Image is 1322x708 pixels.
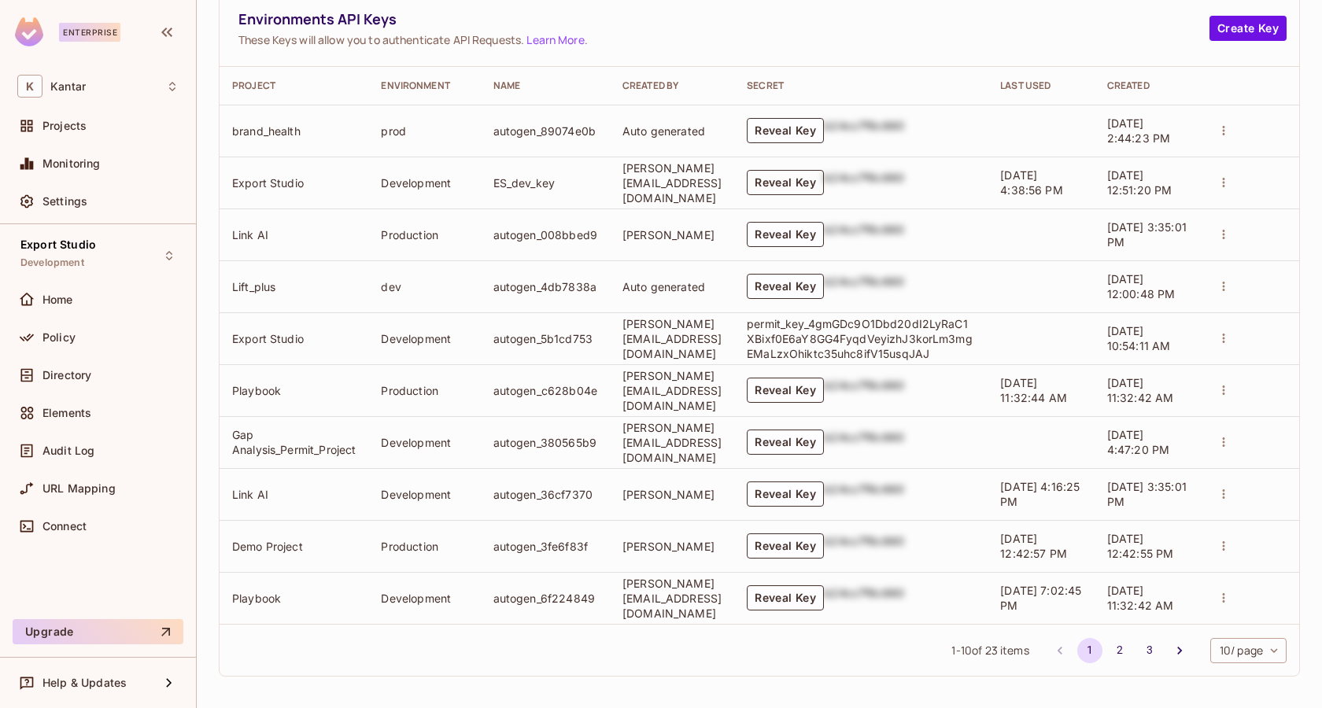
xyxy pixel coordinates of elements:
[42,369,91,382] span: Directory
[1213,327,1235,349] button: actions
[20,256,84,269] span: Development
[1107,376,1174,404] span: [DATE] 11:32:42 AM
[747,118,824,143] button: Reveal Key
[610,312,734,364] td: [PERSON_NAME][EMAIL_ADDRESS][DOMAIN_NAME]
[15,17,43,46] img: SReyMgAAAABJRU5ErkJggg==
[42,195,87,208] span: Settings
[610,260,734,312] td: Auto generated
[1213,171,1235,194] button: actions
[220,260,368,312] td: Lift_plus
[1213,587,1235,609] button: actions
[481,312,610,364] td: autogen_5b1cd753
[368,468,480,520] td: Development
[1209,16,1287,41] button: Create Key
[481,364,610,416] td: autogen_c628b04e
[824,481,904,507] div: b24cc7f8c660
[1000,480,1080,508] span: [DATE] 4:16:25 PM
[481,520,610,572] td: autogen_3fe6f83f
[1107,584,1174,612] span: [DATE] 11:32:42 AM
[1107,220,1187,249] span: [DATE] 3:35:01 PM
[381,79,467,92] div: Environment
[368,364,480,416] td: Production
[747,79,975,92] div: Secret
[50,80,86,93] span: Workspace: Kantar
[747,316,975,361] p: permit_key_4gmGDc9O1Dbd20dI2LyRaC1XBixf0E6aY8GG4FyqdVeyizhJ3korLm3mgEMaLzxOhiktc35uhc8ifV15usqJAJ
[1107,116,1171,145] span: [DATE] 2:44:23 PM
[526,32,584,47] a: Learn More
[747,222,824,247] button: Reveal Key
[220,312,368,364] td: Export Studio
[481,157,610,208] td: ES_dev_key
[220,572,368,624] td: Playbook
[1167,638,1192,663] button: Go to next page
[368,416,480,468] td: Development
[610,416,734,468] td: [PERSON_NAME][EMAIL_ADDRESS][DOMAIN_NAME]
[17,75,42,98] span: K
[238,9,1209,29] span: Environments API Keys
[610,364,734,416] td: [PERSON_NAME][EMAIL_ADDRESS][DOMAIN_NAME]
[1000,168,1063,197] span: [DATE] 4:38:56 PM
[368,105,480,157] td: prod
[220,416,368,468] td: Gap Analysis_Permit_Project
[610,520,734,572] td: [PERSON_NAME]
[1210,638,1287,663] div: 10 / page
[1137,638,1162,663] button: Go to page 3
[1107,168,1172,197] span: [DATE] 12:51:20 PM
[368,312,480,364] td: Development
[1213,431,1235,453] button: actions
[747,481,824,507] button: Reveal Key
[1107,272,1176,301] span: [DATE] 12:00:48 PM
[1107,638,1132,663] button: Go to page 2
[1000,79,1082,92] div: Last Used
[951,642,1028,659] span: 1 - 10 of 23 items
[481,105,610,157] td: autogen_89074e0b
[232,79,356,92] div: Project
[220,105,368,157] td: brand_health
[481,468,610,520] td: autogen_36cf7370
[1107,532,1174,560] span: [DATE] 12:42:55 PM
[42,120,87,132] span: Projects
[610,105,734,157] td: Auto generated
[42,677,127,689] span: Help & Updates
[1213,120,1235,142] button: actions
[368,572,480,624] td: Development
[1045,638,1195,663] nav: pagination navigation
[1107,79,1187,92] div: Created
[1213,223,1235,245] button: actions
[13,619,183,644] button: Upgrade
[747,170,824,195] button: Reveal Key
[1107,480,1187,508] span: [DATE] 3:35:01 PM
[42,331,76,344] span: Policy
[1213,483,1235,505] button: actions
[622,79,722,92] div: Created By
[824,170,904,195] div: b24cc7f8c660
[1213,379,1235,401] button: actions
[42,293,73,306] span: Home
[368,208,480,260] td: Production
[42,520,87,533] span: Connect
[42,407,91,419] span: Elements
[368,157,480,208] td: Development
[1000,376,1067,404] span: [DATE] 11:32:44 AM
[824,274,904,299] div: b24cc7f8c660
[824,430,904,455] div: b24cc7f8c660
[59,23,120,42] div: Enterprise
[747,585,824,610] button: Reveal Key
[824,118,904,143] div: b24cc7f8c660
[42,444,94,457] span: Audit Log
[368,520,480,572] td: Production
[824,222,904,247] div: b24cc7f8c660
[42,482,116,495] span: URL Mapping
[238,32,1209,47] span: These Keys will allow you to authenticate API Requests. .
[610,157,734,208] td: [PERSON_NAME][EMAIL_ADDRESS][DOMAIN_NAME]
[220,468,368,520] td: Link AI
[368,260,480,312] td: dev
[1213,275,1235,297] button: actions
[1107,428,1170,456] span: [DATE] 4:47:20 PM
[493,79,597,92] div: Name
[220,208,368,260] td: Link AI
[610,468,734,520] td: [PERSON_NAME]
[20,238,96,251] span: Export Studio
[610,572,734,624] td: [PERSON_NAME][EMAIL_ADDRESS][DOMAIN_NAME]
[747,378,824,403] button: Reveal Key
